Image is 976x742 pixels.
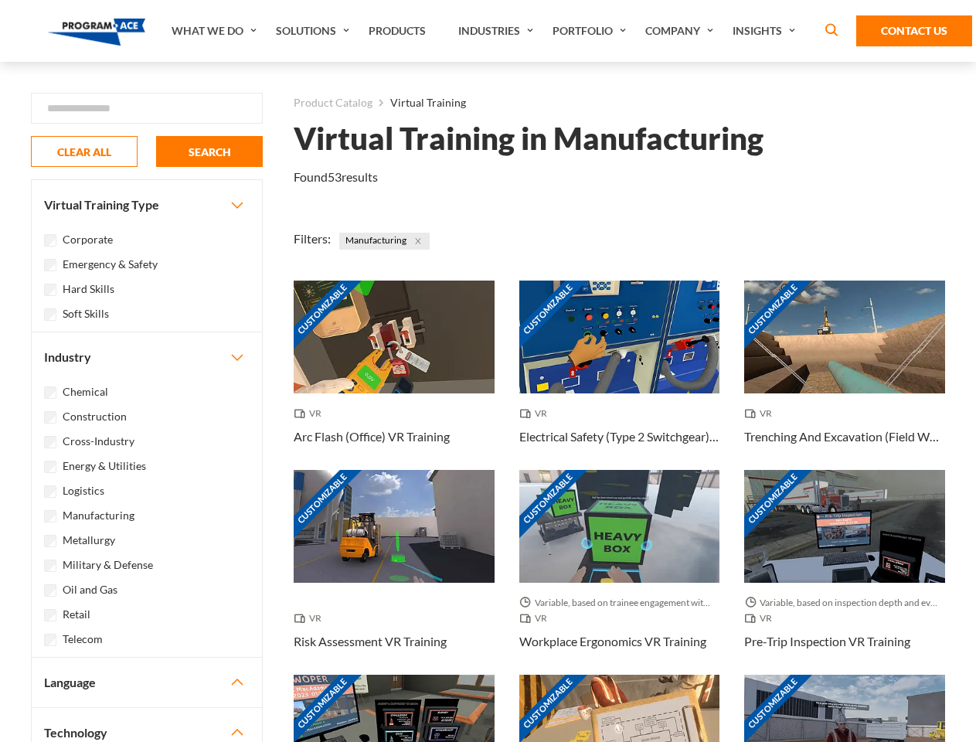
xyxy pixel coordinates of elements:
button: Industry [32,332,262,382]
h3: Risk Assessment VR Training [294,632,447,651]
input: Corporate [44,234,56,247]
button: Close [410,233,427,250]
h3: Workplace Ergonomics VR Training [519,632,706,651]
input: Manufacturing [44,510,56,522]
input: Military & Defense [44,560,56,572]
span: VR [294,406,328,421]
a: Product Catalog [294,93,372,113]
h3: Pre-Trip Inspection VR Training [744,632,910,651]
nav: breadcrumb [294,93,945,113]
label: Chemical [63,383,108,400]
a: Customizable Thumbnail - Workplace Ergonomics VR Training Variable, based on trainee engagement w... [519,470,720,675]
label: Construction [63,408,127,425]
button: Virtual Training Type [32,180,262,230]
label: Retail [63,606,90,623]
button: Language [32,658,262,707]
input: Emergency & Safety [44,259,56,271]
span: VR [294,611,328,626]
img: Program-Ace [48,19,146,46]
span: VR [744,611,778,626]
a: Customizable Thumbnail - Risk Assessment VR Training VR Risk Assessment VR Training [294,470,495,675]
input: Cross-Industry [44,436,56,448]
label: Cross-Industry [63,433,134,450]
h3: Electrical Safety (Type 2 Switchgear) VR Training [519,427,720,446]
input: Energy & Utilities [44,461,56,473]
h1: Virtual Training in Manufacturing [294,125,763,152]
label: Soft Skills [63,305,109,322]
span: Manufacturing [339,233,430,250]
label: Manufacturing [63,507,134,524]
a: Customizable Thumbnail - Pre-Trip Inspection VR Training Variable, based on inspection depth and ... [744,470,945,675]
p: Found results [294,168,378,186]
span: VR [744,406,778,421]
span: Filters: [294,231,331,246]
input: Metallurgy [44,535,56,547]
li: Virtual Training [372,93,466,113]
input: Logistics [44,485,56,498]
em: 53 [328,169,342,184]
span: VR [519,406,553,421]
a: Contact Us [856,15,972,46]
h3: Trenching And Excavation (Field Work) VR Training [744,427,945,446]
a: Customizable Thumbnail - Trenching And Excavation (Field Work) VR Training VR Trenching And Excav... [744,281,945,470]
input: Construction [44,411,56,424]
input: Hard Skills [44,284,56,296]
label: Oil and Gas [63,581,117,598]
label: Military & Defense [63,556,153,574]
a: Customizable Thumbnail - Electrical Safety (Type 2 Switchgear) VR Training VR Electrical Safety (... [519,281,720,470]
label: Emergency & Safety [63,256,158,273]
span: VR [519,611,553,626]
input: Telecom [44,634,56,646]
label: Hard Skills [63,281,114,298]
button: CLEAR ALL [31,136,138,167]
input: Soft Skills [44,308,56,321]
input: Oil and Gas [44,584,56,597]
input: Retail [44,609,56,621]
label: Corporate [63,231,113,248]
label: Logistics [63,482,104,499]
label: Metallurgy [63,532,115,549]
a: Customizable Thumbnail - Arc Flash (Office) VR Training VR Arc Flash (Office) VR Training [294,281,495,470]
label: Telecom [63,631,103,648]
label: Energy & Utilities [63,458,146,475]
span: Variable, based on inspection depth and event interaction. [744,595,945,611]
input: Chemical [44,386,56,399]
span: Variable, based on trainee engagement with exercises. [519,595,720,611]
h3: Arc Flash (Office) VR Training [294,427,450,446]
